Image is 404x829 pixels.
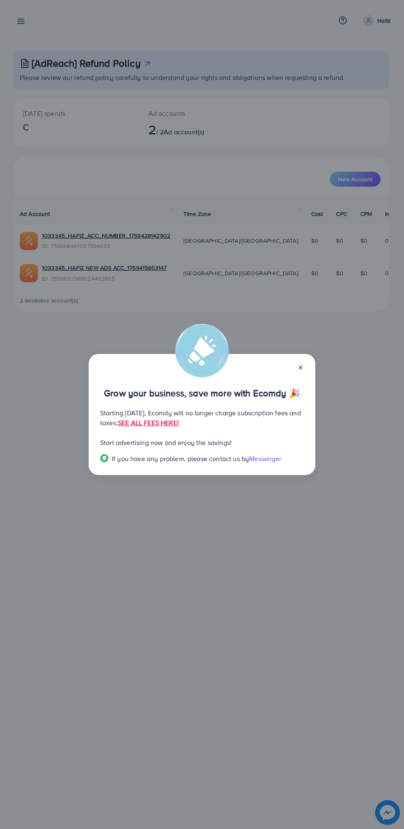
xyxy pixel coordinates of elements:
img: alert [175,324,229,377]
span: If you have any problem, please contact us by [112,454,249,463]
p: Start advertising now and enjoy the savings! [100,438,304,447]
p: Starting [DATE], Ecomdy will no longer charge subscription fees and taxes. [100,408,304,428]
span: Messenger [249,454,281,463]
p: Grow your business, save more with Ecomdy 🎉 [100,388,304,398]
a: SEE ALL FEES HERE! [118,418,179,427]
img: Popup guide [100,454,108,462]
